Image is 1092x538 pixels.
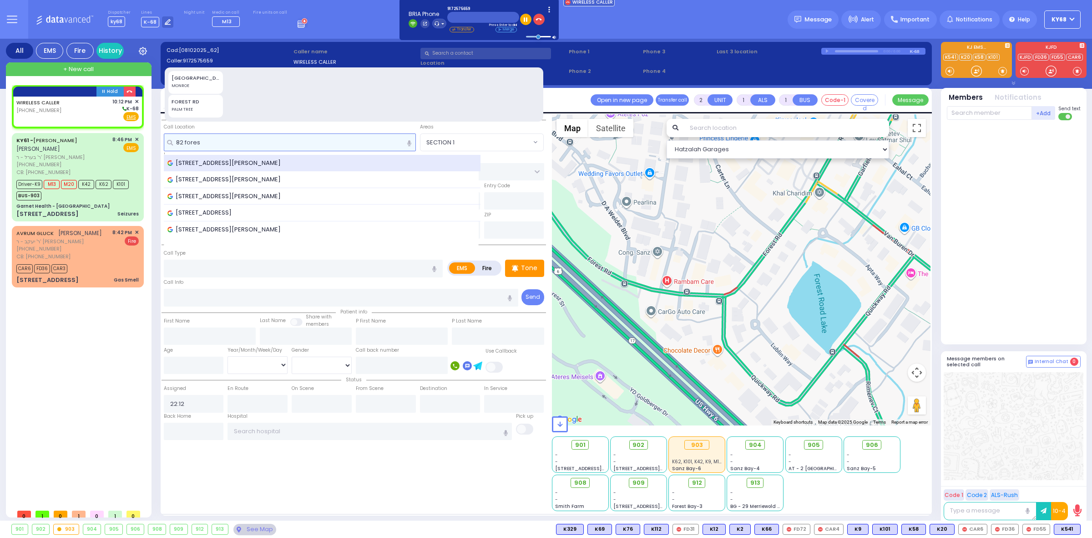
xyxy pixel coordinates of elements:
span: Important [900,15,930,24]
h5: Message members on selected call [947,356,1026,368]
span: CAR6 [16,264,33,273]
a: K58 [973,54,986,61]
span: 1 [35,511,49,518]
span: K62, K101, K42, K9, M13, M20 [668,423,754,435]
span: [STREET_ADDRESS][PERSON_NAME] [167,175,284,184]
label: Caller: [167,57,291,65]
div: BLS [901,524,926,535]
div: Gas Smell [114,277,139,283]
button: Hold [96,87,124,97]
span: AT - 2 [GEOGRAPHIC_DATA] [789,465,856,472]
span: Sanz Bay-6 [672,465,701,472]
span: BRIA Phone [409,10,446,18]
img: red-radio-icon.svg [962,527,967,532]
span: Alert [861,15,874,24]
span: ✕ [135,229,139,236]
div: K20 [930,524,955,535]
div: [STREET_ADDRESS] [16,276,79,285]
span: - [730,489,733,496]
img: google_icon.svg [167,177,173,183]
span: M13 [222,18,232,25]
div: 912 [192,524,208,534]
span: 908 [574,478,586,487]
span: SECTION 1 [426,138,455,147]
span: Send text [1058,105,1081,112]
div: BLS [703,524,726,535]
label: Caller name [293,48,418,56]
span: BUS-903 [16,191,41,200]
img: red-radio-icon.svg [677,527,681,532]
span: Phone 2 [569,67,640,75]
div: K101 [872,524,898,535]
button: UNIT [708,94,733,106]
div: BLS [754,524,779,535]
img: red-radio-icon.svg [1026,527,1031,532]
button: Code 1 [944,489,964,501]
span: 8:46 PM [112,136,132,143]
span: Patient info [336,308,372,315]
label: KJFD [1016,45,1087,51]
div: K-68 [910,48,925,55]
div: 903 [684,440,709,450]
button: Toggle fullscreen view [908,119,926,137]
span: K101 [113,180,129,189]
button: 10-4 [1051,502,1068,520]
img: red-radio-icon.svg [818,527,823,532]
span: - [730,496,733,503]
span: 913 [750,478,760,487]
button: Notifications [995,92,1041,103]
span: - [672,496,675,503]
img: google_icon.svg [167,194,173,199]
span: [STREET_ADDRESS][PERSON_NAME] [167,192,284,201]
a: Open this area in Google Maps (opens a new window) [554,414,584,425]
div: [GEOGRAPHIC_DATA] [172,74,220,82]
div: K69 [587,524,612,535]
span: 905 [808,441,820,450]
div: 903 [54,524,79,534]
div: 902 [32,524,50,534]
a: K541 [943,54,958,61]
label: Lines [141,10,174,15]
button: Members [949,92,983,103]
div: FD72 [783,524,810,535]
span: K-68 [121,105,139,112]
div: FOREST RD [172,98,220,106]
span: [PHONE_NUMBER] [16,161,61,168]
span: Forest Bay-3 [672,503,703,510]
div: 904 [83,524,101,534]
label: Age [164,347,173,354]
span: ✕ [135,136,139,143]
span: - [847,451,849,458]
div: PALM TREE [172,107,220,113]
span: - [789,458,791,465]
button: Map camera controls [908,364,926,382]
span: ר' יעקב - ר' [PERSON_NAME] [16,238,102,246]
label: Cad: [167,46,291,54]
div: BLS [872,524,898,535]
div: FD55 [1022,524,1050,535]
span: ר' בערל - ר' [PERSON_NAME] [16,154,109,161]
span: [PERSON_NAME] [58,229,102,237]
span: FD36 [34,264,50,273]
div: All [6,43,33,59]
a: FD55 [1050,54,1065,61]
div: 913 [212,524,228,534]
div: Fire [66,43,94,59]
a: CAR6 [1066,54,1083,61]
span: EMS [123,143,139,152]
a: History [96,43,124,59]
input: Search hospital [227,423,512,440]
span: members [306,321,329,328]
span: ky68 [108,16,125,27]
div: FD31 [672,524,699,535]
span: Notifications [956,15,992,24]
span: 9172575659 [183,57,213,64]
span: Sanz Bay-4 [730,465,760,472]
span: BG - 29 Merriewold S. [730,503,781,510]
label: Pick up [516,413,533,420]
button: Transfer call [656,94,689,106]
label: Destination [420,385,447,392]
span: Phone 4 [643,67,714,75]
a: [PERSON_NAME] [16,137,77,144]
label: Use Callback [485,348,517,355]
